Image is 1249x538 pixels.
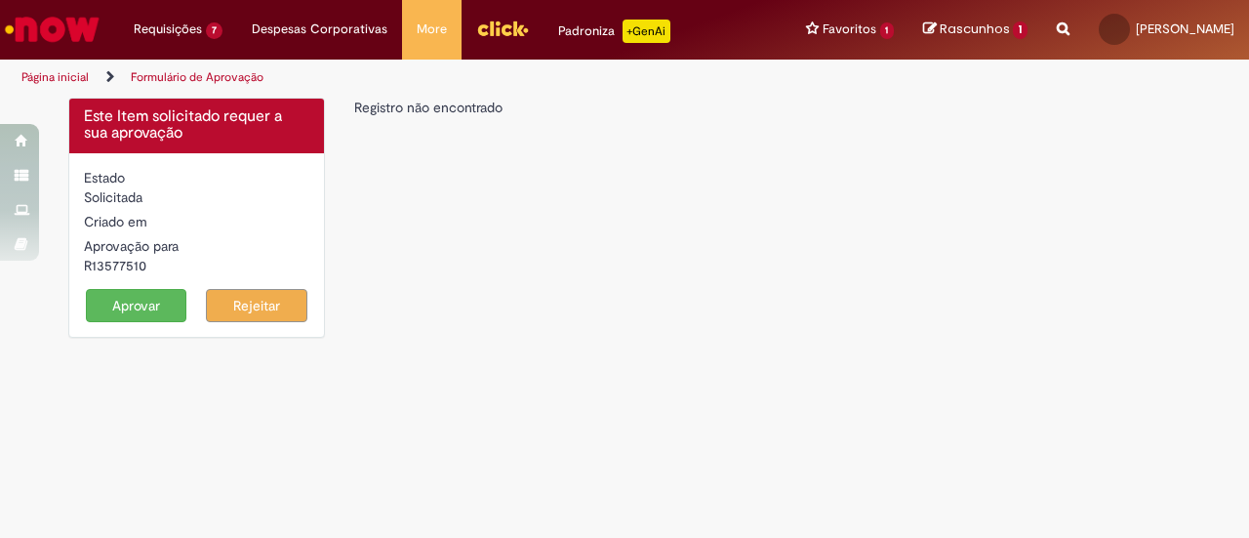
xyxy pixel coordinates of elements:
span: Requisições [134,20,202,39]
label: Aprovação para [84,236,179,256]
a: Página inicial [21,69,89,85]
span: Favoritos [823,20,876,39]
span: More [417,20,447,39]
img: ServiceNow [2,10,102,49]
div: Padroniza [558,20,670,43]
label: Estado [84,168,125,187]
span: 1 [880,22,895,39]
span: [PERSON_NAME] [1136,21,1234,37]
h4: Este Item solicitado requer a sua aprovação [84,108,309,143]
button: Aprovar [86,289,187,322]
span: Despesas Corporativas [252,20,387,39]
a: Formulário de Aprovação [131,69,263,85]
ul: Trilhas de página [15,60,818,96]
span: 1 [1013,21,1027,39]
div: Solicitada [84,187,309,207]
button: Rejeitar [206,289,307,322]
img: click_logo_yellow_360x200.png [476,14,529,43]
span: Rascunhos [940,20,1010,38]
div: Registro não encontrado [354,98,1182,117]
label: Criado em [84,212,147,231]
a: Rascunhos [923,21,1027,39]
p: +GenAi [623,20,670,43]
span: 7 [206,22,222,39]
div: R13577510 [84,256,309,275]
